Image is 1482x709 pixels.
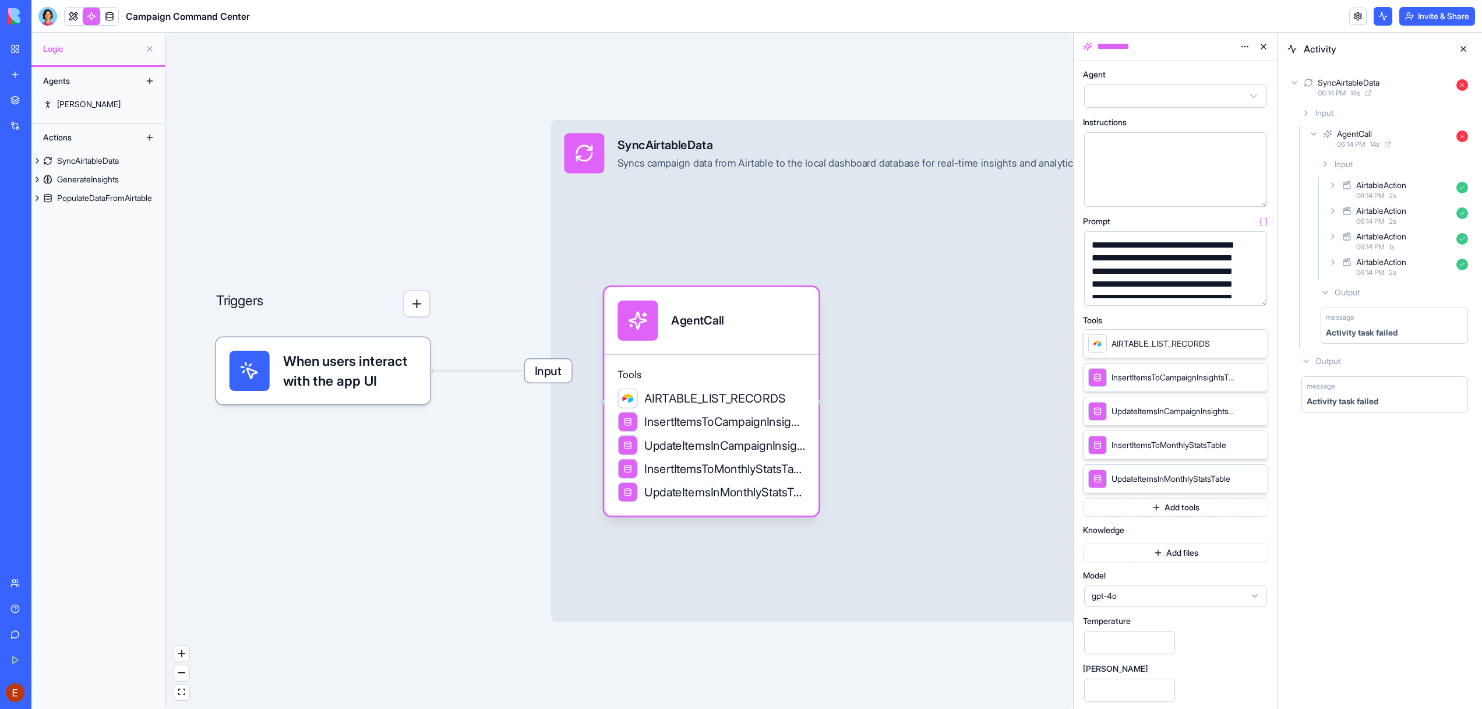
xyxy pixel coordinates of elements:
span: 1 s [1389,242,1395,252]
span: 06:14 PM [1318,89,1346,98]
span: Output [1315,355,1340,367]
div: AgentCall [671,312,724,329]
span: [PERSON_NAME] [1083,665,1148,673]
span: Instructions [1083,118,1127,126]
span: Model [1083,572,1106,580]
div: GenerateInsights [57,174,119,185]
div: Activity task failed [1326,327,1398,338]
span: Agent [1083,70,1106,79]
div: Syncs campaign data from Airtable to the local dashboard database for real-time insights and anal... [617,157,1120,170]
span: Output [1335,287,1360,298]
span: Temperature [1083,617,1131,625]
div: AirtableAction [1356,205,1406,217]
span: 14 s [1370,140,1379,149]
button: zoom out [174,665,189,681]
span: UpdateItemsInCampaignInsightsTable [1111,405,1235,417]
span: 2 s [1389,217,1396,226]
span: UpdateItemsInMonthlyStatsTable [644,484,805,500]
div: SyncAirtableData [1318,77,1379,89]
span: gpt-4o [1092,590,1245,602]
span: AIRTABLE_LIST_RECORDS [644,390,786,407]
a: [PERSON_NAME] [31,95,165,114]
a: SyncAirtableData [31,151,165,170]
span: InsertItemsToMonthlyStatsTable [644,460,805,477]
div: AirtableAction [1356,231,1406,242]
span: When users interact with the app UI [283,351,417,391]
a: PopulateDataFromAirtable [31,189,165,207]
span: 06:14 PM [1356,242,1384,252]
span: AIRTABLE_LIST_RECORDS [1111,338,1210,350]
span: message [1307,382,1335,391]
button: zoom in [174,646,189,662]
button: fit view [174,685,189,700]
span: 06:14 PM [1356,217,1384,226]
div: [PERSON_NAME] [57,98,121,110]
span: 2 s [1389,268,1396,277]
span: Input [1335,158,1353,170]
img: logo [8,8,80,24]
span: 2 s [1389,191,1396,200]
span: InsertItemsToCampaignInsightsTable [644,414,805,431]
span: message [1326,313,1354,322]
span: UpdateItemsInMonthlyStatsTable [1111,473,1230,485]
a: GenerateInsights [31,170,165,189]
div: When users interact with the app UI [216,337,431,404]
div: SyncAirtableData [617,136,1120,153]
span: Input [1315,107,1333,119]
div: Agents [37,72,130,90]
span: Knowledge [1083,526,1124,534]
button: Add files [1083,544,1268,562]
span: Activity [1304,42,1447,56]
span: 14 s [1350,89,1360,98]
span: Prompt [1083,217,1110,225]
button: Invite & Share [1399,7,1475,26]
div: Triggers [216,237,431,404]
span: Tools [1083,316,1102,324]
div: AirtableAction [1356,256,1406,268]
span: 06:14 PM [1356,191,1384,200]
p: Triggers [216,291,264,318]
span: Tools [617,368,805,382]
div: AirtableAction [1356,179,1406,191]
span: InsertItemsToCampaignInsightsTable [1111,372,1235,383]
div: Actions [37,128,130,147]
div: PopulateDataFromAirtable [57,192,152,204]
span: InsertItemsToMonthlyStatsTable [1111,439,1226,451]
span: Campaign Command Center [126,9,250,23]
span: Input [525,359,571,382]
div: InputSyncAirtableDataSyncs campaign data from Airtable to the local dashboard database for real-t... [551,120,1227,622]
div: SyncAirtableData [57,155,119,167]
button: Add tools [1083,498,1268,517]
div: Activity task failed [1307,396,1378,407]
span: Logic [43,43,140,55]
div: AgentCall [1337,128,1372,140]
span: 06:14 PM [1337,140,1365,149]
span: 06:14 PM [1356,268,1384,277]
img: ACg8ocKFnJdMgNeqYT7_RCcLMN4YxrlIs1LBNMQb0qm9Kx_HdWhjfg=s96-c [6,683,24,702]
div: AgentCallToolsAIRTABLE_LIST_RECORDSInsertItemsToCampaignInsightsTableUpdateItemsInCampaignInsight... [604,287,818,516]
span: UpdateItemsInCampaignInsightsTable [644,437,805,454]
